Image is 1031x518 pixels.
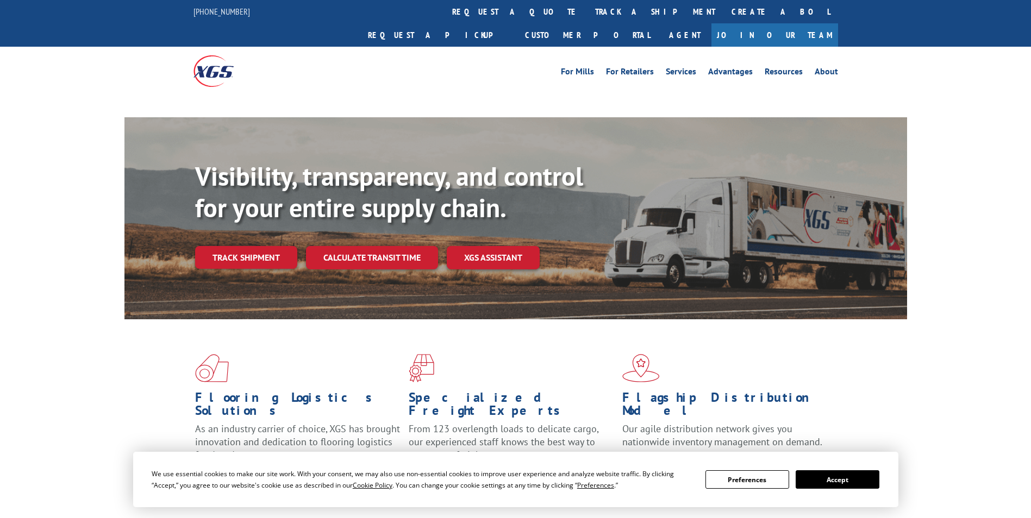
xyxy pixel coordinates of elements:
a: Advantages [708,67,753,79]
a: Request a pickup [360,23,517,47]
h1: Flagship Distribution Model [622,391,828,422]
div: Cookie Consent Prompt [133,452,898,507]
a: Customer Portal [517,23,658,47]
h1: Specialized Freight Experts [409,391,614,422]
a: Calculate transit time [306,246,438,269]
img: xgs-icon-focused-on-flooring-red [409,354,434,382]
a: Agent [658,23,711,47]
button: Accept [796,470,879,489]
a: Services [666,67,696,79]
span: Preferences [577,481,614,490]
span: Our agile distribution network gives you nationwide inventory management on demand. [622,422,822,448]
a: Track shipment [195,246,297,269]
b: Visibility, transparency, and control for your entire supply chain. [195,159,583,224]
a: XGS ASSISTANT [447,246,540,269]
img: xgs-icon-total-supply-chain-intelligence-red [195,354,229,382]
a: For Retailers [606,67,654,79]
button: Preferences [705,470,789,489]
a: Resources [765,67,803,79]
span: Cookie Policy [353,481,392,490]
img: xgs-icon-flagship-distribution-model-red [622,354,660,382]
a: About [815,67,838,79]
span: As an industry carrier of choice, XGS has brought innovation and dedication to flooring logistics... [195,422,400,461]
div: We use essential cookies to make our site work. With your consent, we may also use non-essential ... [152,468,692,491]
a: For Mills [561,67,594,79]
h1: Flooring Logistics Solutions [195,391,401,422]
a: Join Our Team [711,23,838,47]
p: From 123 overlength loads to delicate cargo, our experienced staff knows the best way to move you... [409,422,614,471]
a: [PHONE_NUMBER] [193,6,250,17]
